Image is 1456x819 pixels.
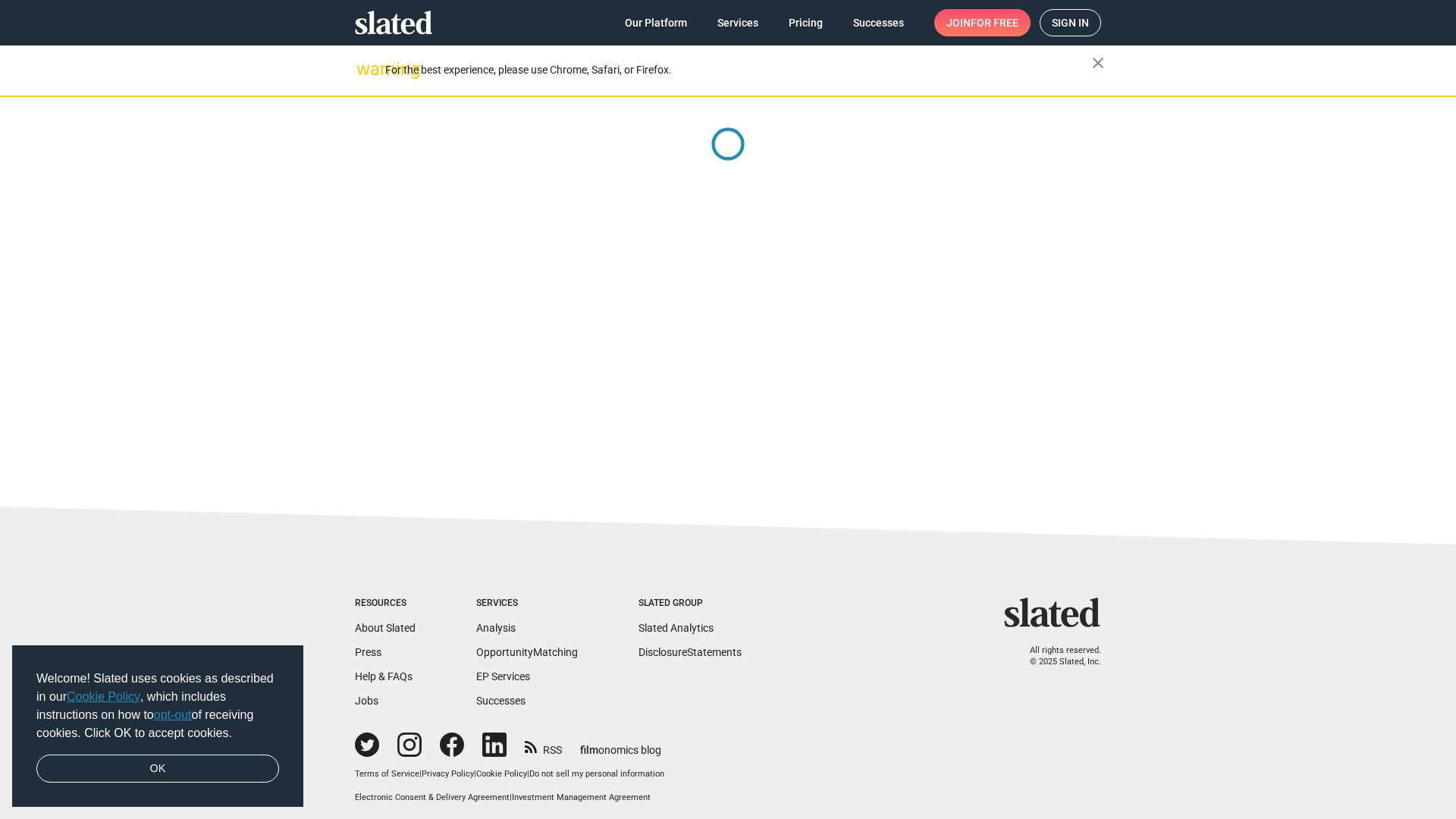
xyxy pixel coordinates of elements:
[946,9,1018,36] span: Join
[476,670,530,682] a: EP Services
[476,695,526,707] a: Successes
[525,734,562,758] a: RSS
[154,708,192,721] a: opt-out
[527,769,529,779] span: |
[1052,10,1089,36] span: Sign in
[934,9,1031,36] a: Joinfor free
[355,792,510,802] a: Electronic Consent & Delivery Agreement
[36,670,279,742] span: Welcome! Slated uses cookies as described in our , which includes instructions on how to of recei...
[476,622,516,634] a: Analysis
[639,598,742,610] div: Slated Group
[1089,54,1107,72] mat-icon: close
[789,9,823,36] span: Pricing
[1014,645,1101,667] p: All rights reserved. © 2025 Slated, Inc.
[356,60,375,78] mat-icon: warning
[510,792,512,802] span: |
[36,755,279,783] a: dismiss cookie message
[853,9,904,36] span: Successes
[419,769,422,779] span: |
[355,646,381,658] a: Press
[355,598,416,610] div: Resources
[613,9,699,36] a: Our Platform
[841,9,916,36] a: Successes
[422,769,474,779] a: Privacy Policy
[971,9,1018,36] span: for free
[355,670,413,682] a: Help & FAQs
[705,9,770,36] a: Services
[355,695,378,707] a: Jobs
[355,622,416,634] a: About Slated
[1040,9,1101,36] a: Sign in
[580,731,661,758] a: filmonomics blog
[355,769,419,779] a: Terms of Service
[476,769,527,779] a: Cookie Policy
[474,769,476,779] span: |
[529,769,664,780] button: Do not sell my personal information
[777,9,835,36] a: Pricing
[67,690,140,703] a: Cookie Policy
[12,645,303,808] div: cookieconsent
[476,646,578,658] a: OpportunityMatching
[476,598,578,610] div: Services
[512,792,651,802] a: Investment Management Agreement
[625,9,687,36] span: Our Platform
[580,744,598,756] span: film
[385,60,1092,80] div: For the best experience, please use Chrome, Safari, or Firefox.
[717,9,758,36] span: Services
[639,646,742,658] a: DisclosureStatements
[639,622,714,634] a: Slated Analytics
